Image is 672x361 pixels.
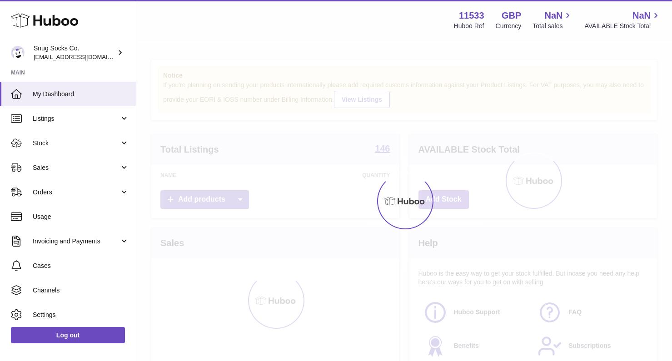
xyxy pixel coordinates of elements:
div: Huboo Ref [454,22,484,30]
span: Total sales [533,22,573,30]
img: internalAdmin-11533@internal.huboo.com [11,46,25,59]
span: Invoicing and Payments [33,237,119,246]
span: NaN [544,10,562,22]
strong: 11533 [459,10,484,22]
span: Cases [33,262,129,270]
a: NaN AVAILABLE Stock Total [584,10,661,30]
div: Currency [496,22,522,30]
span: Settings [33,311,129,319]
span: Usage [33,213,129,221]
span: My Dashboard [33,90,129,99]
a: Log out [11,327,125,343]
span: Channels [33,286,129,295]
strong: GBP [502,10,521,22]
a: NaN Total sales [533,10,573,30]
span: [EMAIL_ADDRESS][DOMAIN_NAME] [34,53,134,60]
span: AVAILABLE Stock Total [584,22,661,30]
span: Stock [33,139,119,148]
span: Orders [33,188,119,197]
span: NaN [632,10,651,22]
span: Listings [33,114,119,123]
div: Snug Socks Co. [34,44,115,61]
span: Sales [33,163,119,172]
